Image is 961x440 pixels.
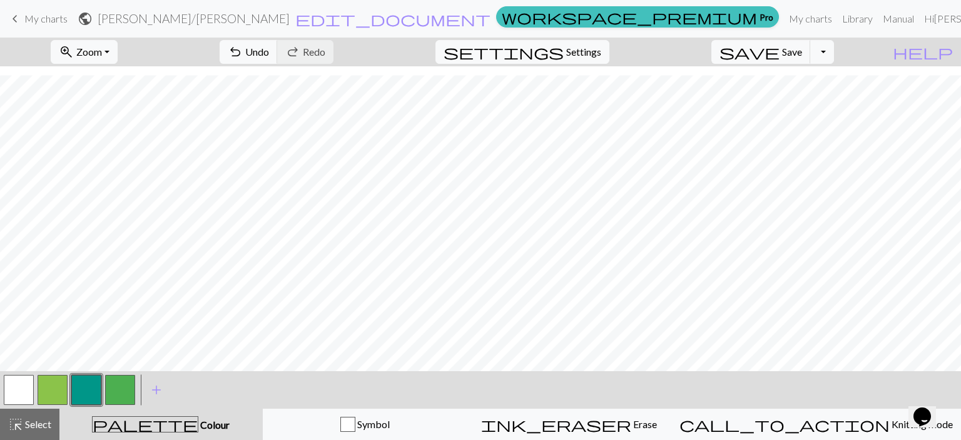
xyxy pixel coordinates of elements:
[444,43,564,61] span: settings
[295,10,491,28] span: edit_document
[8,10,23,28] span: keyboard_arrow_left
[481,416,631,433] span: ink_eraser
[8,416,23,433] span: highlight_alt
[59,43,74,61] span: zoom_in
[59,409,263,440] button: Colour
[98,11,290,26] h2: [PERSON_NAME] / [PERSON_NAME]
[782,46,802,58] span: Save
[435,40,609,64] button: SettingsSettings
[671,409,961,440] button: Knitting mode
[502,8,757,26] span: workspace_premium
[496,6,779,28] a: Pro
[198,419,230,431] span: Colour
[263,409,467,440] button: Symbol
[228,43,243,61] span: undo
[245,46,269,58] span: Undo
[220,40,278,64] button: Undo
[23,418,51,430] span: Select
[93,416,198,433] span: palette
[711,40,811,64] button: Save
[893,43,953,61] span: help
[784,6,837,31] a: My charts
[467,409,671,440] button: Erase
[149,381,164,399] span: add
[679,416,890,433] span: call_to_action
[444,44,564,59] i: Settings
[878,6,919,31] a: Manual
[908,390,948,427] iframe: chat widget
[890,418,953,430] span: Knitting mode
[355,418,390,430] span: Symbol
[76,46,102,58] span: Zoom
[631,418,657,430] span: Erase
[837,6,878,31] a: Library
[51,40,118,64] button: Zoom
[8,8,68,29] a: My charts
[24,13,68,24] span: My charts
[719,43,780,61] span: save
[78,10,93,28] span: public
[566,44,601,59] span: Settings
